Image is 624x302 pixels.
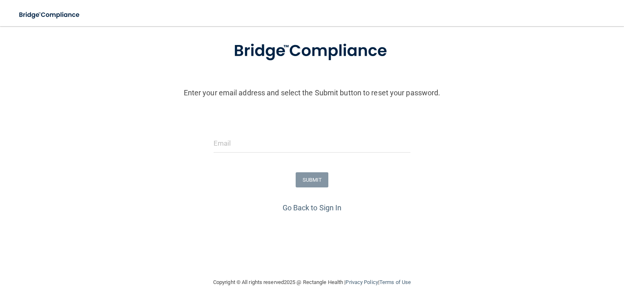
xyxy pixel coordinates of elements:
[345,279,378,285] a: Privacy Policy
[296,172,329,187] button: SUBMIT
[214,134,411,153] input: Email
[12,7,87,23] img: bridge_compliance_login_screen.278c3ca4.svg
[163,269,461,295] div: Copyright © All rights reserved 2025 @ Rectangle Health | |
[217,30,407,72] img: bridge_compliance_login_screen.278c3ca4.svg
[283,203,342,212] a: Go Back to Sign In
[379,279,411,285] a: Terms of Use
